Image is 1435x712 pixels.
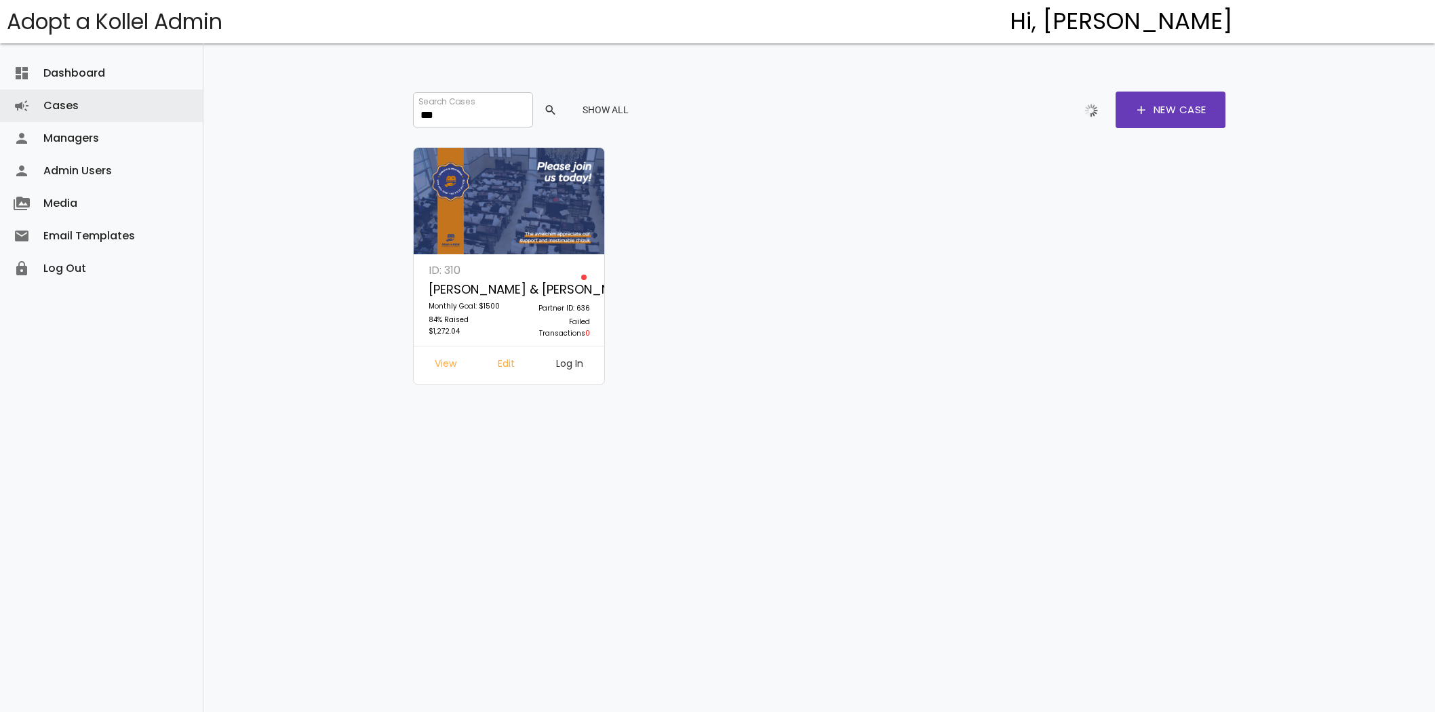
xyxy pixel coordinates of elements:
[585,328,590,338] span: 0
[544,98,557,122] span: search
[1135,92,1148,128] span: add
[420,261,509,346] a: ID: 310 [PERSON_NAME] & [PERSON_NAME] Monthly Goal: $1500 84% Raised $1,272.04
[533,98,566,122] button: search
[509,261,597,346] a: Partner ID: 636 Failed Transactions0
[429,314,502,337] p: 84% Raised $1,272.04
[14,122,30,155] i: person
[414,148,604,255] img: GB8inQHsaP.caqO4gp6iW.jpg
[14,187,30,220] i: perm_media
[1116,92,1225,128] a: addNew Case
[1010,9,1233,35] h4: Hi, [PERSON_NAME]
[14,57,30,90] i: dashboard
[424,353,467,378] a: View
[14,155,30,187] i: person
[14,90,30,122] i: campaign
[517,316,590,339] p: Failed Transactions
[14,220,30,252] i: email
[429,261,502,279] p: ID: 310
[429,279,502,300] p: [PERSON_NAME] & [PERSON_NAME]
[572,98,640,122] button: Show All
[545,353,594,378] a: Log In
[487,353,526,378] a: Edit
[517,302,590,316] p: Partner ID: 636
[429,300,502,314] p: Monthly Goal: $1500
[14,252,30,285] i: lock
